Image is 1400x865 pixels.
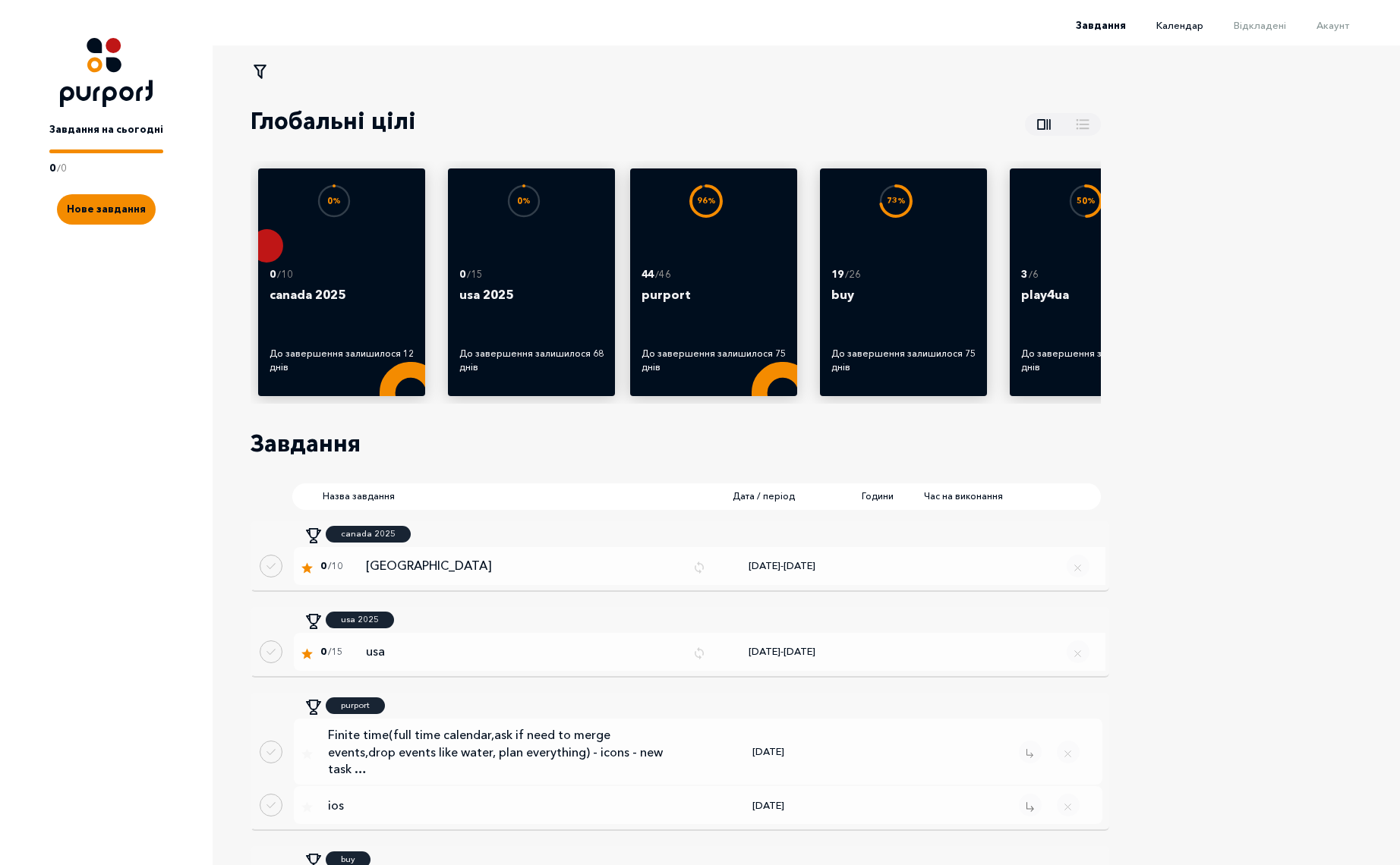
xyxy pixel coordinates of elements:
[320,645,326,659] span: 0
[49,161,55,176] p: 0
[1067,555,1089,577] button: Remove regular task
[887,196,906,206] text: 73 %
[1029,267,1039,282] p: / 6
[1057,794,1080,816] button: Close popup
[1126,19,1203,31] a: Календар
[1019,794,1042,816] button: Remove task
[328,797,670,813] p: ios
[61,161,67,176] p: 0
[706,644,858,659] div: [DATE] - [DATE]
[1021,267,1027,282] p: 3
[1077,196,1096,206] text: 50 %
[277,267,293,282] p: / 10
[358,557,706,575] a: [GEOGRAPHIC_DATA]Repeat icon
[1021,285,1165,323] p: play4ua
[862,489,894,503] span: Години
[1021,347,1165,374] div: До завершення залишилося 75 днів
[313,797,692,813] a: ios
[326,526,411,543] a: canada 2025
[642,267,654,282] p: 44
[459,347,604,374] div: До завершення залишилося 68 днів
[328,726,670,777] p: Finite time(full time calendar,ask if need to merge events,drop events like water, plan everythin...
[692,646,706,660] img: Repeat icon
[655,267,671,282] p: / 46
[642,180,786,382] a: 96%44 /46purportДо завершення залишилося 75 днів
[57,175,156,225] a: Create new task
[313,726,692,777] a: Finite time(full time calendar,ask if need to merge events,drop events like water, plan everythin...
[1234,19,1286,31] span: Відкладені
[924,489,1003,503] span: Час на виконання
[341,613,379,626] p: usa 2025
[323,489,687,503] span: Назва завдання
[459,180,604,382] a: 0%0 /15usa 2025До завершення залишилося 68 днів
[270,180,414,382] a: 0%0 /10canada 2025До завершення залишилося 12 днів
[270,285,414,323] p: canada 2025
[733,489,809,503] span: Дата / період
[57,161,61,176] p: /
[326,612,394,628] a: usa 2025
[251,104,416,138] p: Глобальні цілі
[57,194,156,225] button: Create new task
[341,527,396,540] p: canada 2025
[692,744,844,760] div: [DATE]
[1019,741,1042,763] button: Remove task
[517,196,531,206] text: 0 %
[831,180,976,382] a: 73%19 /26buyДо завершення залишилося 75 днів
[831,267,843,282] p: 19
[845,267,861,282] p: / 26
[642,285,786,323] p: purport
[320,559,326,573] span: 0
[692,798,844,813] div: [DATE]
[251,426,361,461] p: Завдання
[67,203,146,215] span: Нове завдання
[831,347,976,374] div: До завершення залишилося 75 днів
[1286,19,1349,31] a: Акаунт
[326,697,385,714] a: purport
[467,267,483,282] p: / 15
[692,561,706,574] img: Repeat icon
[260,555,282,577] button: Done regular task
[697,196,716,206] text: 96 %
[1067,640,1089,663] button: Remove regular task
[270,267,276,282] p: 0
[260,794,282,816] button: Done task
[1203,19,1286,31] a: Відкладені
[459,285,604,323] p: usa 2025
[270,347,414,374] div: До завершення залишилося 12 днів
[327,196,341,206] text: 0 %
[1156,19,1203,31] span: Календар
[49,107,163,175] a: Завдання на сьогодні0/0
[328,645,342,659] span: / 15
[49,122,163,137] p: Завдання на сьогодні
[459,267,465,282] p: 0
[328,559,342,573] span: / 10
[60,38,153,107] img: Logo icon
[1025,113,1101,136] button: Show all goals
[1316,19,1349,31] span: Акаунт
[642,347,786,374] div: До завершення залишилося 75 днів
[1021,180,1165,382] a: 50%3 /6play4uaДо завершення залишилося 75 днів
[831,285,976,323] p: buy
[1076,19,1126,31] span: Завдання
[341,699,370,712] p: purport
[1057,741,1080,763] button: Close popup
[706,558,858,574] div: [DATE] - [DATE]
[260,741,282,763] button: Done task
[366,557,681,575] p: [GEOGRAPHIC_DATA]
[366,643,681,661] p: usa
[1045,19,1126,31] a: Завдання
[358,643,706,661] a: usaRepeat icon
[260,640,282,663] button: Done regular task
